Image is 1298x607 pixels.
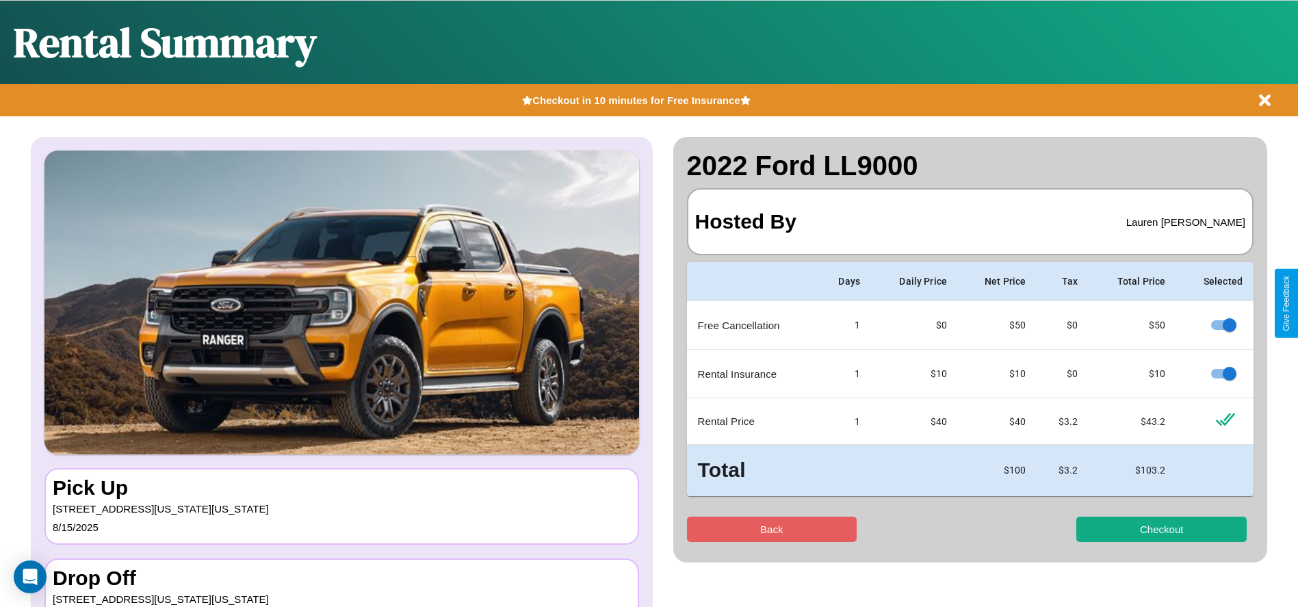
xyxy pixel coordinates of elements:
[1037,301,1089,350] td: $0
[958,398,1037,445] td: $ 40
[53,500,631,518] p: [STREET_ADDRESS][US_STATE][US_STATE]
[14,560,47,593] div: Open Intercom Messenger
[698,365,806,383] p: Rental Insurance
[958,262,1037,301] th: Net Price
[958,445,1037,496] td: $ 100
[1282,276,1291,331] div: Give Feedback
[871,262,958,301] th: Daily Price
[871,398,958,445] td: $ 40
[14,14,317,70] h1: Rental Summary
[687,151,1254,181] h2: 2022 Ford LL9000
[1089,262,1176,301] th: Total Price
[1037,262,1089,301] th: Tax
[1076,517,1247,542] button: Checkout
[53,476,631,500] h3: Pick Up
[687,262,1254,496] table: simple table
[532,94,740,106] b: Checkout in 10 minutes for Free Insurance
[1089,445,1176,496] td: $ 103.2
[698,456,806,485] h3: Total
[1089,301,1176,350] td: $ 50
[687,517,857,542] button: Back
[1126,213,1245,231] p: Lauren [PERSON_NAME]
[871,301,958,350] td: $0
[817,398,871,445] td: 1
[53,567,631,590] h3: Drop Off
[817,301,871,350] td: 1
[695,196,796,247] h3: Hosted By
[817,262,871,301] th: Days
[958,301,1037,350] td: $ 50
[698,412,806,430] p: Rental Price
[1089,350,1176,398] td: $ 10
[698,316,806,335] p: Free Cancellation
[1089,398,1176,445] td: $ 43.2
[1037,445,1089,496] td: $ 3.2
[1037,350,1089,398] td: $0
[53,518,631,537] p: 8 / 15 / 2025
[1177,262,1254,301] th: Selected
[1037,398,1089,445] td: $ 3.2
[817,350,871,398] td: 1
[871,350,958,398] td: $10
[958,350,1037,398] td: $ 10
